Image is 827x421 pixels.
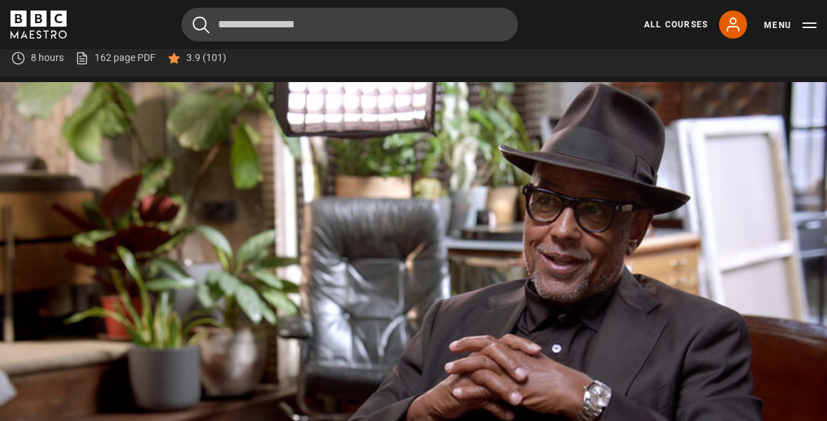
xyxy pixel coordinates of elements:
p: 8 hours [31,51,64,65]
button: Submit the search query [193,16,210,34]
p: 3.9 (101) [186,51,226,65]
a: 162 page PDF [75,51,156,65]
input: Search [182,8,518,41]
a: All Courses [644,18,708,31]
svg: BBC Maestro [11,11,67,39]
button: Toggle navigation [764,18,816,32]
